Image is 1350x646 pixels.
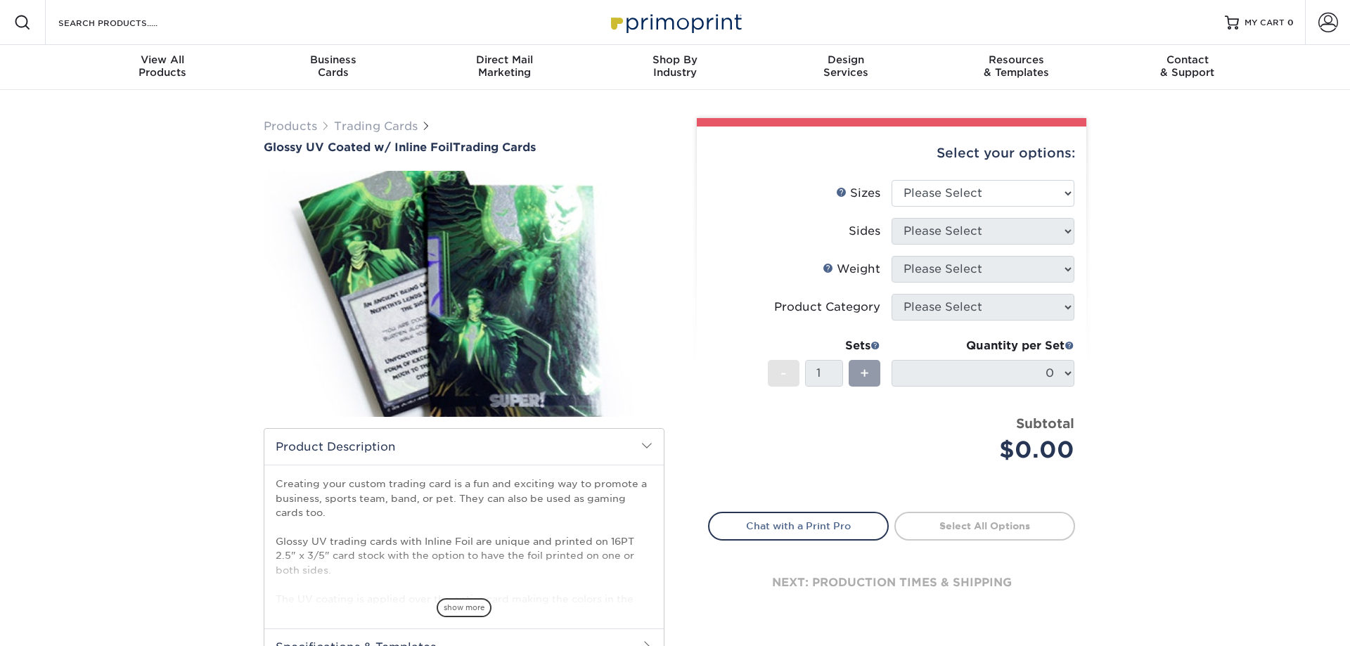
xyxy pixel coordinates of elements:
a: Shop ByIndustry [590,45,761,90]
div: Services [760,53,931,79]
span: Contact [1102,53,1273,66]
span: Shop By [590,53,761,66]
div: Product Category [774,299,880,316]
h2: Product Description [264,429,664,465]
input: SEARCH PRODUCTS..... [57,14,194,31]
a: Glossy UV Coated w/ Inline FoilTrading Cards [264,141,664,154]
span: Resources [931,53,1102,66]
a: DesignServices [760,45,931,90]
a: BusinessCards [248,45,419,90]
div: Marketing [419,53,590,79]
span: Direct Mail [419,53,590,66]
div: Sizes [836,185,880,202]
a: Trading Cards [334,119,418,133]
div: & Templates [931,53,1102,79]
span: Glossy UV Coated w/ Inline Foil [264,141,453,154]
span: - [780,363,787,384]
span: Design [760,53,931,66]
div: Quantity per Set [892,337,1074,354]
span: MY CART [1245,17,1285,29]
span: View All [77,53,248,66]
span: Business [248,53,419,66]
span: 0 [1287,18,1294,27]
a: Contact& Support [1102,45,1273,90]
div: Industry [590,53,761,79]
div: $0.00 [902,433,1074,467]
a: Products [264,119,317,133]
img: Primoprint [605,7,745,37]
div: Cards [248,53,419,79]
span: + [860,363,869,384]
a: Direct MailMarketing [419,45,590,90]
img: Glossy UV Coated w/ Inline Foil 01 [264,155,664,432]
div: Select your options: [708,127,1075,180]
div: Weight [823,261,880,278]
a: Resources& Templates [931,45,1102,90]
div: & Support [1102,53,1273,79]
div: next: production times & shipping [708,541,1075,625]
a: View AllProducts [77,45,248,90]
h1: Trading Cards [264,141,664,154]
div: Products [77,53,248,79]
a: Select All Options [894,512,1075,540]
span: show more [437,598,491,617]
strong: Subtotal [1016,415,1074,431]
p: Creating your custom trading card is a fun and exciting way to promote a business, sports team, b... [276,477,652,634]
div: Sides [849,223,880,240]
a: Chat with a Print Pro [708,512,889,540]
div: Sets [768,337,880,354]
